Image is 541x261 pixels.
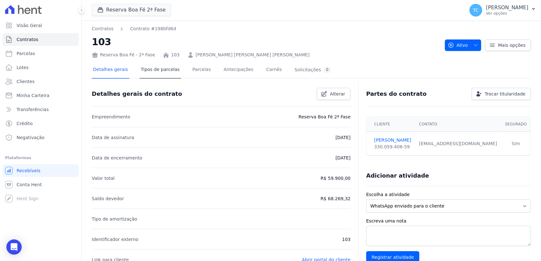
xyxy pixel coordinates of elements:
a: Crédito [3,117,79,130]
h3: Adicionar atividade [366,172,429,180]
label: Escolha a atividade [366,191,531,198]
span: Conta Hent [17,181,42,188]
button: Reserva Boa Fé 2ª Fase [92,4,171,16]
a: Contratos [92,25,113,32]
div: [EMAIL_ADDRESS][DOMAIN_NAME] [419,140,497,147]
div: Open Intercom Messenger [6,239,22,255]
p: R$ 68.269,32 [321,195,350,202]
p: Data de assinatura [92,134,134,141]
span: Contratos [17,36,38,43]
p: [DATE] [335,154,350,162]
p: Data de encerramento [92,154,142,162]
a: Contratos [3,33,79,46]
a: Antecipações [222,62,255,79]
th: Segurado [501,117,530,132]
span: Transferências [17,106,49,113]
button: TC [PERSON_NAME] Ver opções [464,1,541,19]
p: [PERSON_NAME] [486,4,528,11]
p: Reserva Boa Fé 2ª Fase [299,113,350,121]
a: Trocar titularidade [472,88,531,100]
p: Identificador externo [92,236,138,243]
span: TC [473,8,479,12]
a: Recebíveis [3,164,79,177]
p: R$ 59.900,00 [321,174,350,182]
p: Saldo devedor [92,195,124,202]
nav: Breadcrumb [92,25,440,32]
a: Carnês [265,62,283,79]
span: Ativo [448,39,468,51]
th: Cliente [366,117,415,132]
a: Clientes [3,75,79,88]
span: Negativação [17,134,45,141]
span: Trocar titularidade [485,91,525,97]
nav: Breadcrumb [92,25,176,32]
a: Parcelas [3,47,79,60]
div: 330.059.406-59 [374,144,411,150]
span: Clientes [17,78,34,85]
a: Transferências [3,103,79,116]
a: [PERSON_NAME] [374,137,411,144]
a: Contrato #198bfd6d [130,25,176,32]
label: Escreva uma nota [366,218,531,224]
h3: Detalhes gerais do contrato [92,90,182,98]
a: [PERSON_NAME] [PERSON_NAME] [PERSON_NAME] [196,52,310,58]
a: Minha Carteira [3,89,79,102]
a: Negativação [3,131,79,144]
p: [DATE] [335,134,350,141]
p: Valor total [92,174,115,182]
span: Visão Geral [17,22,42,29]
h3: Partes do contrato [366,90,427,98]
span: Minha Carteira [17,92,49,99]
a: Mais opções [485,39,531,51]
td: Sim [501,132,530,156]
a: Lotes [3,61,79,74]
a: 103 [171,52,180,58]
a: Detalhes gerais [92,62,129,79]
span: Crédito [17,120,33,127]
div: 0 [323,67,331,73]
th: Contato [415,117,501,132]
p: Empreendimento [92,113,130,121]
a: Conta Hent [3,178,79,191]
div: Reserva Boa Fé - 2ª Fase [92,52,155,58]
a: Parcelas [191,62,212,79]
a: Visão Geral [3,19,79,32]
span: Parcelas [17,50,35,57]
a: Alterar [317,88,350,100]
h2: 103 [92,35,440,49]
a: Solicitações0 [293,62,332,79]
p: Tipo de amortização [92,215,137,223]
p: 103 [342,236,350,243]
span: Recebíveis [17,167,40,174]
span: Lotes [17,64,29,71]
p: Ver opções [486,11,528,16]
span: Mais opções [498,42,525,48]
button: Ativo [445,39,481,51]
span: Alterar [330,91,345,97]
div: Solicitações [294,67,331,73]
a: Tipos de parcelas [140,62,181,79]
div: Plataformas [5,154,76,162]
